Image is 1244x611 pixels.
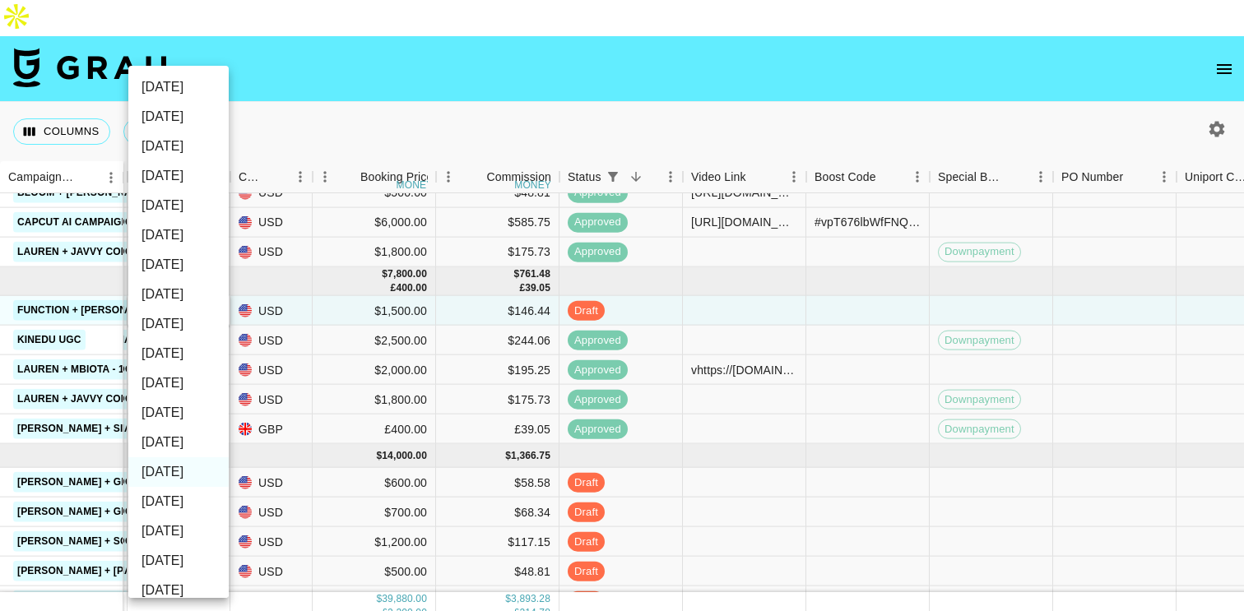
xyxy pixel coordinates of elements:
[128,102,229,132] li: [DATE]
[128,487,229,516] li: [DATE]
[128,220,229,250] li: [DATE]
[128,191,229,220] li: [DATE]
[128,576,229,605] li: [DATE]
[128,309,229,339] li: [DATE]
[128,339,229,368] li: [DATE]
[128,546,229,576] li: [DATE]
[128,516,229,546] li: [DATE]
[128,428,229,457] li: [DATE]
[128,250,229,280] li: [DATE]
[128,72,229,102] li: [DATE]
[128,398,229,428] li: [DATE]
[128,457,229,487] li: [DATE]
[128,368,229,398] li: [DATE]
[128,132,229,161] li: [DATE]
[128,161,229,191] li: [DATE]
[128,280,229,309] li: [DATE]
